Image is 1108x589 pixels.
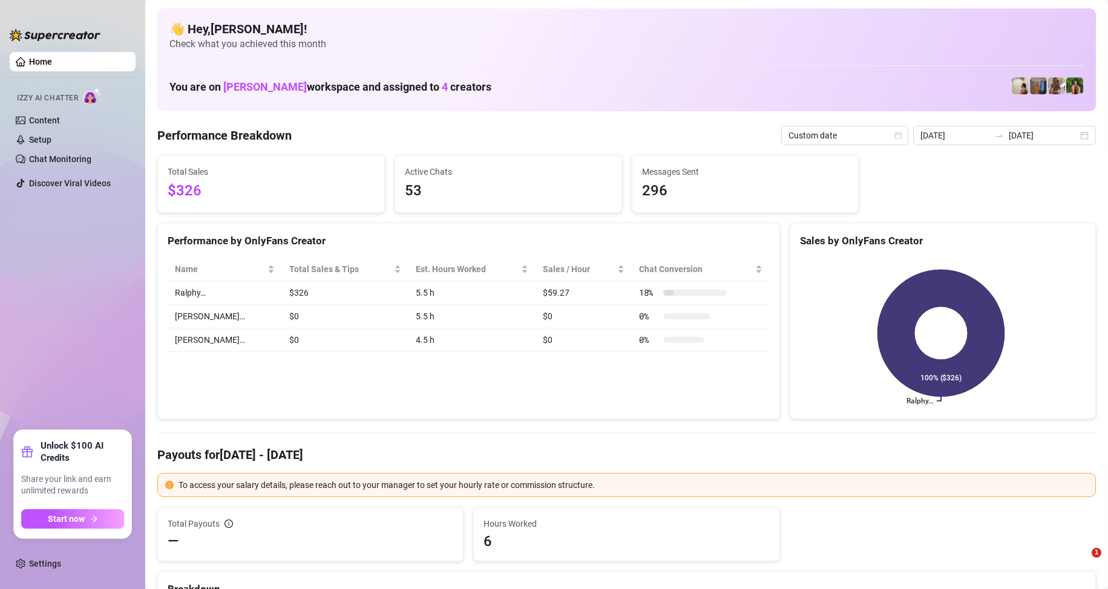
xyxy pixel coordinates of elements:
span: Total Sales & Tips [289,262,392,276]
div: To access your salary details, please reach out to your manager to set your hourly rate or commis... [179,478,1088,492]
th: Chat Conversion [632,258,770,281]
iframe: Intercom live chat [1067,548,1096,577]
input: End date [1009,129,1078,142]
h1: You are on workspace and assigned to creators [169,80,491,94]
span: 296 [642,180,849,203]
div: Performance by OnlyFans Creator [168,233,770,249]
td: $0 [536,305,632,328]
td: 5.5 h [408,281,536,305]
span: to [994,131,1004,140]
span: gift [21,446,33,458]
span: 6 [484,532,769,551]
span: Active Chats [405,165,612,178]
span: 4 [442,80,448,93]
span: 0 % [639,333,658,347]
span: Custom date [788,126,901,145]
img: Nathaniel [1066,77,1083,94]
td: [PERSON_NAME]… [168,328,282,352]
a: Chat Monitoring [29,154,91,164]
span: exclamation-circle [165,481,174,489]
span: $326 [168,180,375,203]
th: Total Sales & Tips [282,258,408,281]
span: arrow-right [90,515,98,523]
img: Nathaniel [1048,77,1065,94]
h4: Payouts for [DATE] - [DATE] [157,446,1096,463]
img: Ralphy [1012,77,1029,94]
td: $59.27 [536,281,632,305]
strong: Unlock $100 AI Credits [41,440,124,464]
span: info-circle [225,519,233,528]
a: Content [29,116,60,125]
text: Ralphy… [906,397,933,405]
span: — [168,532,179,551]
td: Ralphy… [168,281,282,305]
div: Sales by OnlyFans Creator [800,233,1086,249]
span: swap-right [994,131,1004,140]
span: 53 [405,180,612,203]
img: AI Chatter [83,88,102,105]
span: Izzy AI Chatter [17,93,78,104]
th: Name [168,258,282,281]
img: Wayne [1030,77,1047,94]
h4: 👋 Hey, [PERSON_NAME] ! [169,21,1084,37]
span: Hours Worked [484,517,769,530]
span: calendar [894,132,902,139]
img: logo-BBDzfeDw.svg [10,29,100,41]
td: 5.5 h [408,305,536,328]
span: 1 [1092,548,1101,558]
button: Start nowarrow-right [21,509,124,529]
span: 0 % [639,310,658,323]
a: Discover Viral Videos [29,178,111,188]
td: $0 [282,328,408,352]
a: Home [29,57,52,67]
td: 4.5 h [408,328,536,352]
span: [PERSON_NAME] [223,80,307,93]
a: Setup [29,135,51,145]
span: Total Sales [168,165,375,178]
input: Start date [920,129,989,142]
span: Check what you achieved this month [169,37,1084,51]
td: [PERSON_NAME]… [168,305,282,328]
span: 18 % [639,286,658,299]
th: Sales / Hour [536,258,632,281]
span: Total Payouts [168,517,220,530]
span: Chat Conversion [639,262,753,276]
h4: Performance Breakdown [157,127,292,144]
td: $0 [536,328,632,352]
a: Settings [29,559,61,568]
span: Messages Sent [642,165,849,178]
td: $0 [282,305,408,328]
span: Sales / Hour [543,262,615,276]
span: Start now [48,514,85,524]
div: Est. Hours Worked [416,262,519,276]
span: Share your link and earn unlimited rewards [21,473,124,497]
span: Name [175,262,265,276]
td: $326 [282,281,408,305]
